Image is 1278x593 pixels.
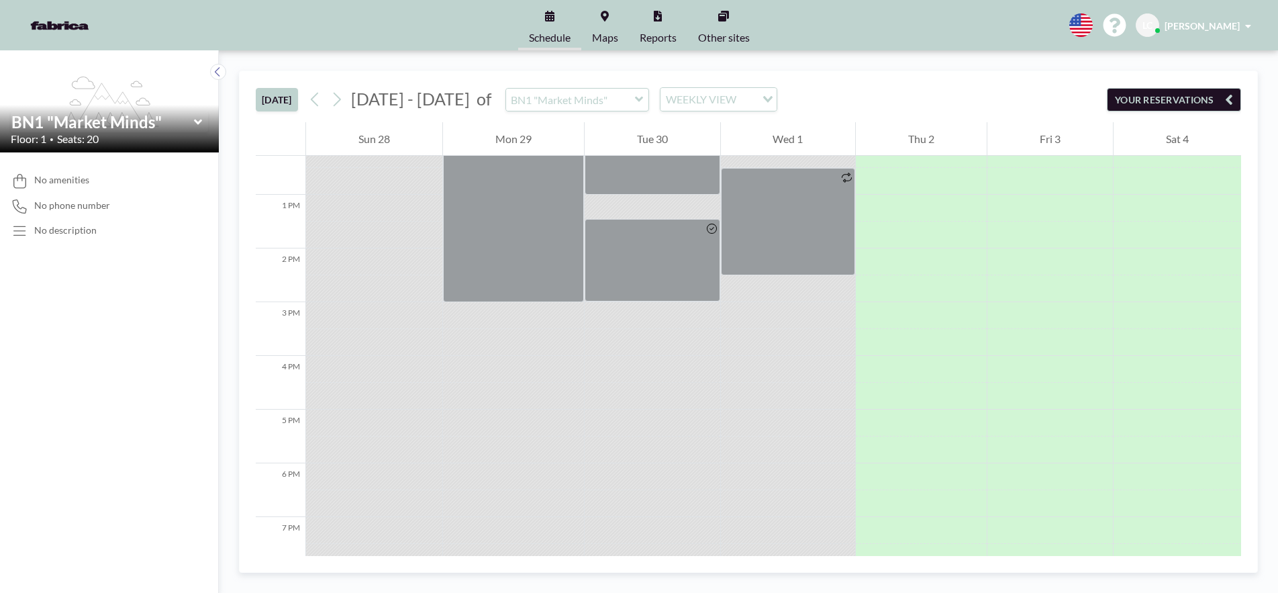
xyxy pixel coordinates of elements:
[21,12,98,39] img: organization-logo
[57,132,99,146] span: Seats: 20
[506,89,635,111] input: BN1 "Market Minds"
[529,32,571,43] span: Schedule
[256,248,305,302] div: 2 PM
[1107,88,1241,111] button: YOUR RESERVATIONS
[585,122,720,156] div: Tue 30
[1165,20,1240,32] span: [PERSON_NAME]
[987,122,1113,156] div: Fri 3
[721,122,856,156] div: Wed 1
[256,195,305,248] div: 1 PM
[1142,19,1152,32] span: LC
[256,410,305,463] div: 5 PM
[306,122,442,156] div: Sun 28
[256,141,305,195] div: 12 PM
[592,32,618,43] span: Maps
[256,517,305,571] div: 7 PM
[34,199,110,212] span: No phone number
[477,89,491,109] span: of
[11,132,46,146] span: Floor: 1
[640,32,677,43] span: Reports
[50,135,54,144] span: •
[11,112,194,132] input: BN1 "Market Minds"
[256,302,305,356] div: 3 PM
[443,122,584,156] div: Mon 29
[698,32,750,43] span: Other sites
[351,89,470,109] span: [DATE] - [DATE]
[256,88,298,111] button: [DATE]
[660,88,777,111] div: Search for option
[256,463,305,517] div: 6 PM
[34,224,97,236] div: No description
[34,174,89,186] span: No amenities
[663,91,739,108] span: WEEKLY VIEW
[856,122,987,156] div: Thu 2
[256,356,305,410] div: 4 PM
[1114,122,1241,156] div: Sat 4
[740,91,754,108] input: Search for option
